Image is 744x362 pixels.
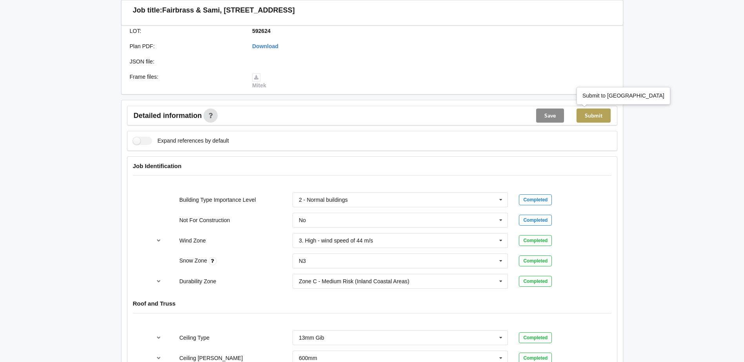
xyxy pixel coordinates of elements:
[124,58,247,65] div: JSON file :
[179,278,216,284] label: Durability Zone
[519,215,552,226] div: Completed
[179,355,243,361] label: Ceiling [PERSON_NAME]
[124,42,247,50] div: Plan PDF :
[124,27,247,35] div: LOT :
[133,162,611,170] h4: Job Identification
[299,258,306,264] div: N3
[252,28,271,34] b: 592624
[179,237,206,244] label: Wind Zone
[151,274,166,288] button: reference-toggle
[124,73,247,89] div: Frame files :
[582,92,664,100] div: Submit to [GEOGRAPHIC_DATA]
[151,331,166,345] button: reference-toggle
[519,194,552,205] div: Completed
[179,257,209,264] label: Snow Zone
[252,74,266,89] a: Mitek
[299,335,324,340] div: 13mm Gib
[519,332,552,343] div: Completed
[519,235,552,246] div: Completed
[133,300,611,307] h4: Roof and Truss
[299,355,317,361] div: 600mm
[519,276,552,287] div: Completed
[179,335,209,341] label: Ceiling Type
[299,197,348,203] div: 2 - Normal buildings
[577,109,611,123] button: Submit
[162,6,295,15] h3: Fairbrass & Sami, [STREET_ADDRESS]
[179,197,256,203] label: Building Type Importance Level
[134,112,202,119] span: Detailed information
[299,279,409,284] div: Zone C - Medium Risk (Inland Coastal Areas)
[133,137,229,145] label: Expand references by default
[133,6,162,15] h3: Job title:
[179,217,230,223] label: Not For Construction
[299,217,306,223] div: No
[299,238,373,243] div: 3. High - wind speed of 44 m/s
[519,255,552,266] div: Completed
[252,43,278,49] a: Download
[151,233,166,248] button: reference-toggle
